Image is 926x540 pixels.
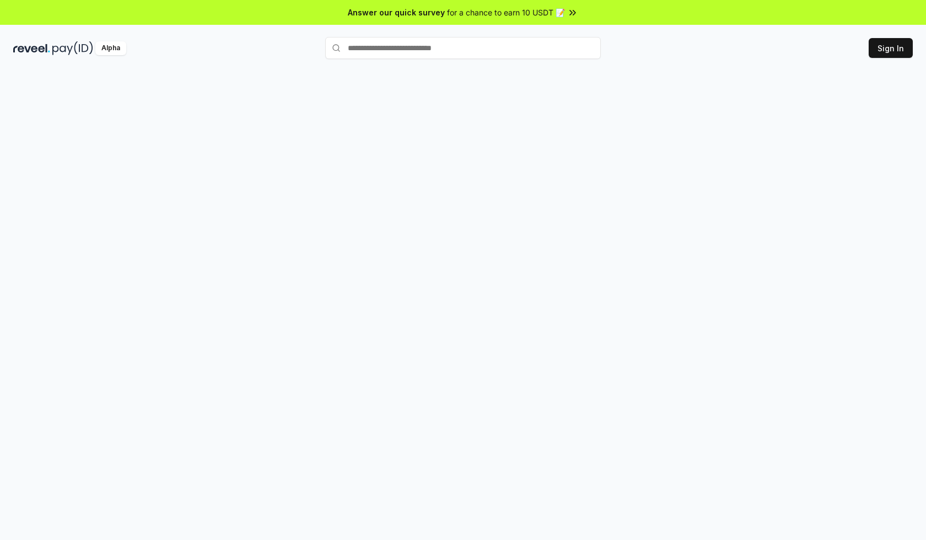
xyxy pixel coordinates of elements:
[447,7,565,18] span: for a chance to earn 10 USDT 📝
[869,38,913,58] button: Sign In
[13,41,50,55] img: reveel_dark
[348,7,445,18] span: Answer our quick survey
[52,41,93,55] img: pay_id
[95,41,126,55] div: Alpha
